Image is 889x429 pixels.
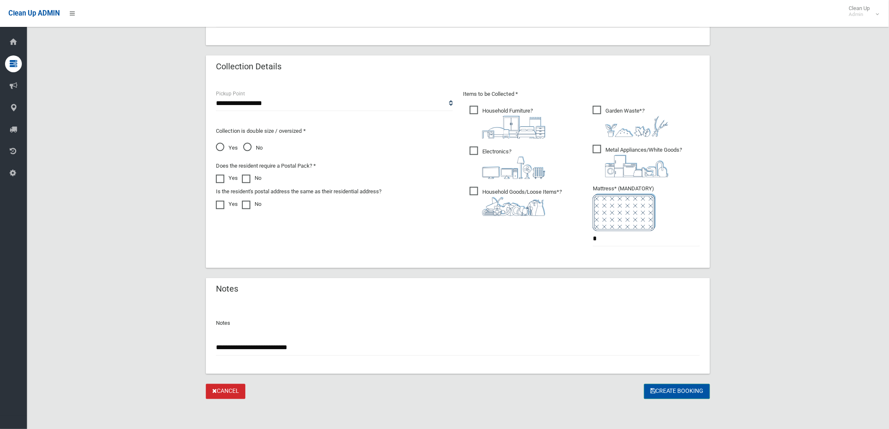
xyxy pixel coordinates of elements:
[482,157,545,179] img: 394712a680b73dbc3d2a6a3a7ffe5a07.png
[8,9,60,17] span: Clean Up ADMIN
[206,384,245,400] a: Cancel
[216,143,238,153] span: Yes
[605,116,668,137] img: 4fd8a5c772b2c999c83690221e5242e0.png
[243,143,263,153] span: No
[644,384,710,400] button: Create Booking
[470,147,545,179] span: Electronics
[216,199,238,209] label: Yes
[605,155,668,177] img: 36c1b0289cb1767239cdd3de9e694f19.png
[593,145,682,177] span: Metal Appliances/White Goods
[849,11,870,18] small: Admin
[242,173,261,183] label: No
[482,189,562,216] i: ?
[470,106,545,139] span: Household Furniture
[482,197,545,216] img: b13cc3517677393f34c0a387616ef184.png
[206,281,248,297] header: Notes
[242,199,261,209] label: No
[470,187,562,216] span: Household Goods/Loose Items*
[593,185,700,231] span: Mattress* (MANDATORY)
[206,58,292,75] header: Collection Details
[482,108,545,139] i: ?
[593,106,668,137] span: Garden Waste*
[463,89,700,99] p: Items to be Collected *
[845,5,878,18] span: Clean Up
[216,318,700,329] p: Notes
[482,148,545,179] i: ?
[216,161,316,171] label: Does the resident require a Postal Pack? *
[605,147,682,177] i: ?
[482,116,545,139] img: aa9efdbe659d29b613fca23ba79d85cb.png
[593,194,656,231] img: e7408bece873d2c1783593a074e5cb2f.png
[605,108,668,137] i: ?
[216,187,381,197] label: Is the resident's postal address the same as their residential address?
[216,126,453,136] p: Collection is double size / oversized *
[216,173,238,183] label: Yes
